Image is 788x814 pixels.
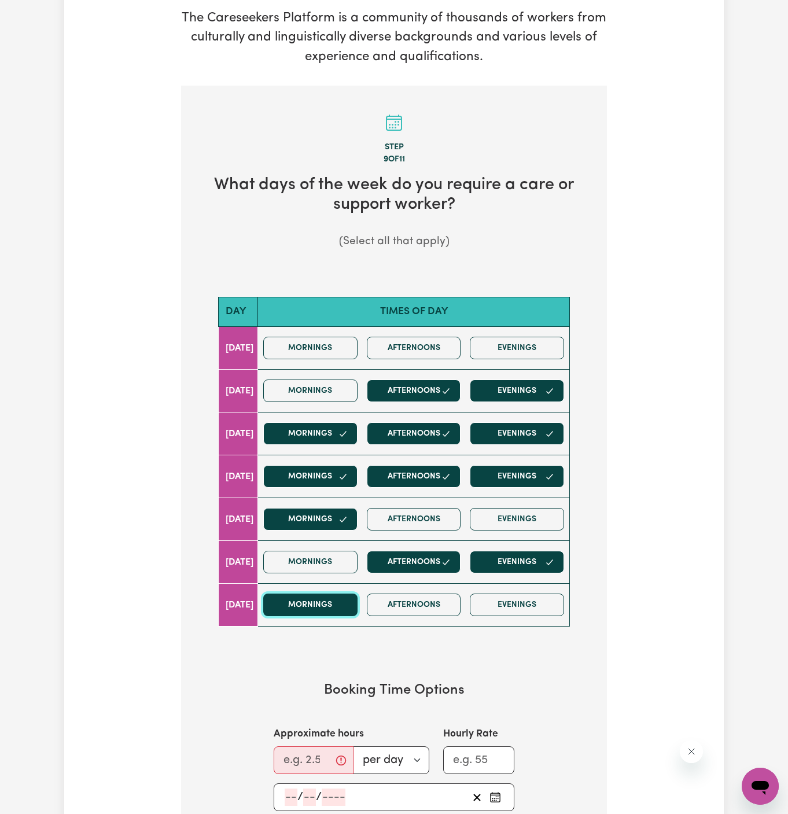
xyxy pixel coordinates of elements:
button: Afternoons [367,594,461,616]
h2: What days of the week do you require a care or support worker? [200,175,588,215]
input: e.g. 55 [443,746,514,774]
button: Mornings [263,422,358,445]
button: Evenings [470,337,564,359]
td: [DATE] [219,541,258,584]
input: e.g. 2.5 [274,746,354,774]
button: Mornings [263,337,358,359]
button: Evenings [470,380,564,402]
button: Evenings [470,465,564,488]
div: 9 of 11 [200,153,588,166]
button: Evenings [470,508,564,531]
button: Mornings [263,380,358,402]
button: Mornings [263,465,358,488]
button: Afternoons [367,465,461,488]
span: / [316,791,322,804]
td: [DATE] [219,370,258,412]
button: Mornings [263,508,358,531]
input: -- [303,789,316,806]
iframe: Button to launch messaging window [742,768,779,805]
button: Afternoons [367,337,461,359]
button: Evenings [470,422,564,445]
button: Mornings [263,551,358,573]
h3: Booking Time Options [218,682,570,699]
span: Need any help? [7,8,70,17]
button: Afternoons [367,508,461,531]
button: Evenings [470,551,564,573]
td: [DATE] [219,498,258,541]
div: Step [200,141,588,154]
td: [DATE] [219,455,258,498]
td: [DATE] [219,327,258,370]
label: Hourly Rate [443,727,498,742]
button: Afternoons [367,422,461,445]
th: Day [219,297,258,326]
button: Afternoons [367,380,461,402]
td: [DATE] [219,412,258,455]
th: Times of day [258,297,570,326]
p: The Careseekers Platform is a community of thousands of workers from culturally and linguisticall... [181,9,607,67]
input: -- [285,789,297,806]
button: Evenings [470,594,564,616]
button: Afternoons [367,551,461,573]
iframe: Close message [680,740,703,763]
button: Pick an approximate start date [486,789,505,806]
input: ---- [322,789,345,806]
td: [DATE] [219,584,258,627]
p: (Select all that apply) [200,234,588,251]
span: / [297,791,303,804]
button: Clear start date [468,789,486,806]
button: Mornings [263,594,358,616]
label: Approximate hours [274,727,364,742]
